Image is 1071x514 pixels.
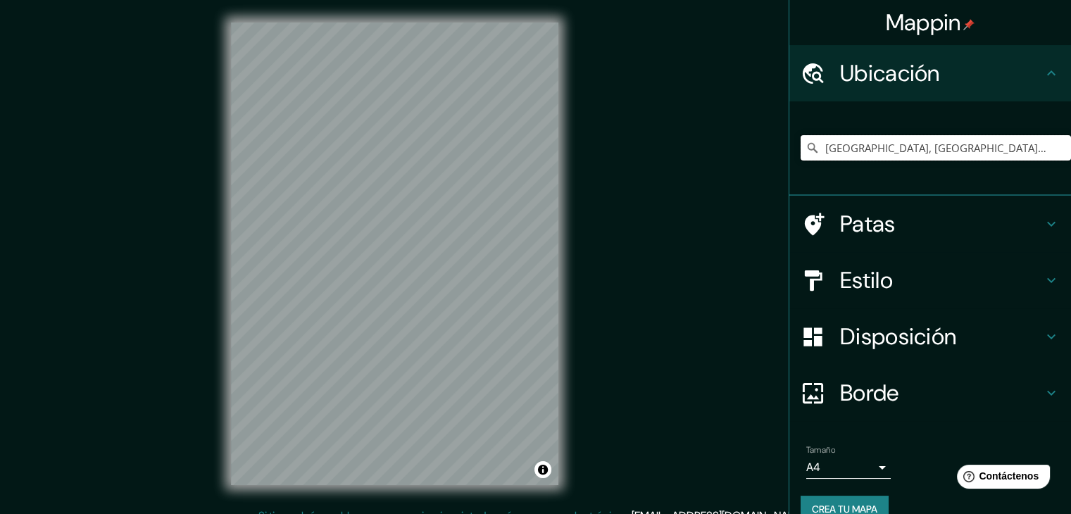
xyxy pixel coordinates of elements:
div: Estilo [789,252,1071,308]
div: A4 [806,456,891,479]
font: Estilo [840,265,893,295]
font: Patas [840,209,896,239]
div: Borde [789,365,1071,421]
input: Elige tu ciudad o zona [801,135,1071,161]
font: A4 [806,460,820,475]
canvas: Mapa [231,23,558,485]
font: Borde [840,378,899,408]
font: Mappin [886,8,961,37]
div: Patas [789,196,1071,252]
iframe: Lanzador de widgets de ayuda [946,459,1056,499]
div: Ubicación [789,45,1071,101]
img: pin-icon.png [963,19,975,30]
font: Disposición [840,322,956,351]
button: Activar o desactivar atribución [534,461,551,478]
div: Disposición [789,308,1071,365]
font: Ubicación [840,58,940,88]
font: Tamaño [806,444,835,456]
